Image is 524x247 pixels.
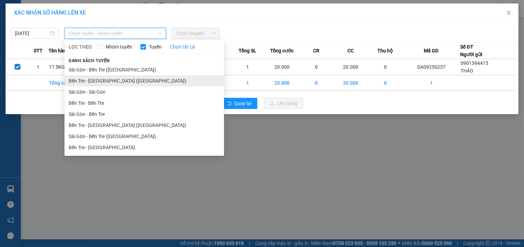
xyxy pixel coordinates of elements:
td: 1T 5KG [49,59,83,75]
td: 0 [368,75,402,91]
span: rollback [227,101,232,107]
li: Bến Tre - [GEOGRAPHIC_DATA] ([GEOGRAPHIC_DATA]) [65,120,224,131]
button: Close [499,3,518,23]
li: Bến Tre - [GEOGRAPHIC_DATA] [65,142,224,153]
td: 20.000 [334,59,368,75]
span: XÁC NHẬN SỐ HÀNG LÊN XE [14,9,86,16]
div: THẢO [6,23,49,31]
span: Tổng cước [270,47,293,54]
li: Sài Gòn - Bến Tre ([GEOGRAPHIC_DATA]) [65,64,224,75]
span: Chọn tuyến - nhóm tuyến [69,28,162,39]
span: Tuyến [146,43,164,51]
td: 1 [28,59,49,75]
td: 20.000 [265,59,299,75]
div: TRANG [54,14,128,23]
td: Tổng cộng [49,75,83,91]
span: Nhóm tuyến [103,43,135,51]
span: down [158,31,162,35]
li: Bến Tre - Bến Tre [65,97,224,109]
td: DA09250237 [402,59,460,75]
td: 1 [230,59,265,75]
td: 0 [299,59,334,75]
span: Tên hàng [49,47,69,54]
li: Bến Tre - [GEOGRAPHIC_DATA] ([GEOGRAPHIC_DATA]) [65,75,224,86]
div: Trạm Đông Á [6,6,49,23]
a: Chọn tất cả [170,43,195,51]
li: Sài Gòn - Bến Tre ([GEOGRAPHIC_DATA]) [65,131,224,142]
span: Tổng SL [239,47,256,54]
span: STT [34,47,43,54]
li: Sài Gòn - Sài Gòn [65,86,224,97]
span: CC [347,47,354,54]
button: uploadLên hàng [264,98,303,109]
span: Thu hộ [377,47,393,54]
span: Chọn chuyến [176,28,216,39]
span: Chưa [PERSON_NAME] : [53,45,102,61]
div: Số ĐT Người gửi [460,43,482,58]
td: 20.000 [334,75,368,91]
span: THẢO [461,68,473,74]
span: Gửi: [6,7,17,14]
div: 20.000 [53,45,129,62]
li: Sài Gòn - Bến Tre [65,109,224,120]
td: 0 [299,75,334,91]
td: 20.000 [265,75,299,91]
span: Danh sách tuyến [65,58,114,64]
span: CR [313,47,319,54]
input: 14/09/2025 [15,29,49,37]
span: LỌC THEO [69,43,92,51]
span: 0901394415 [461,60,488,66]
button: rollbackQuay lại [221,98,257,109]
span: Mã GD [424,47,438,54]
td: 0 [368,59,402,75]
span: Nhận: [54,7,71,14]
td: 1 [230,75,265,91]
span: Quay lại [234,100,252,107]
td: 1 [402,75,460,91]
span: close [506,10,512,16]
div: [PERSON_NAME] [54,6,128,14]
